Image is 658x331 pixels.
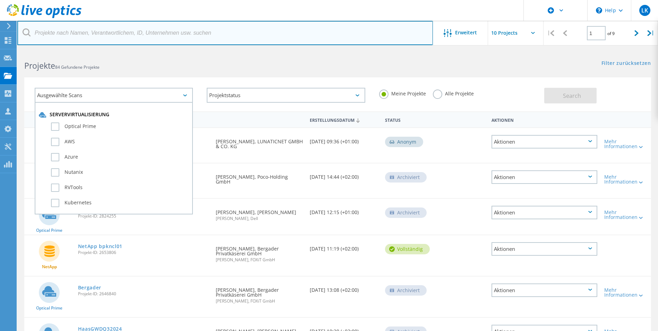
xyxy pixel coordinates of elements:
div: Erstellungsdatum [306,113,382,126]
div: Anonym [385,137,423,147]
div: Aktionen [492,135,597,148]
span: [PERSON_NAME], FOXiT GmbH [216,299,303,303]
span: [PERSON_NAME], FOXiT GmbH [216,258,303,262]
span: Projekt-ID: 2824255 [78,214,209,218]
div: Aktionen [492,283,597,297]
button: Search [544,88,597,103]
div: Projektstatus [207,88,365,103]
a: Filter zurücksetzen [601,61,651,67]
div: Mehr Informationen [604,210,648,220]
div: Status [382,113,438,126]
span: Optical Prime [36,228,62,232]
div: [PERSON_NAME], Poco-Holding GmbH [212,163,306,191]
span: NetApp [42,265,57,269]
div: [PERSON_NAME], LUNATICNET GMBH & CO. KG [212,128,306,156]
div: Ausgewählte Scans [35,88,193,103]
div: vollständig [385,244,430,254]
label: Meine Projekte [379,90,426,96]
span: Search [563,92,581,100]
label: AWS [51,138,189,146]
div: | [644,21,658,45]
div: [PERSON_NAME], Bergader Privatkäserei GmbH [212,277,306,310]
div: Mehr Informationen [604,175,648,184]
div: Archiviert [385,285,427,296]
div: Mehr Informationen [604,288,648,297]
div: [DATE] 13:08 (+02:00) [306,277,382,299]
span: Projekt-ID: 2653806 [78,251,209,255]
div: Servervirtualisierung [39,111,189,118]
label: Alle Projekte [433,90,474,96]
span: Optical Prime [36,306,62,310]
a: Live Optics Dashboard [7,15,82,19]
div: Aktionen [492,206,597,219]
label: Optical Prime [51,122,189,131]
div: Aktionen [488,113,601,126]
label: Azure [51,153,189,161]
span: 84 Gefundene Projekte [55,64,100,70]
div: | [544,21,558,45]
a: Bergader [78,285,102,290]
span: LK [641,8,648,13]
div: [DATE] 09:36 (+01:00) [306,128,382,151]
div: [DATE] 14:44 (+02:00) [306,163,382,186]
svg: \n [596,7,602,14]
div: Aktionen [492,242,597,256]
div: [PERSON_NAME], Bergader Privatkäserei GmbH [212,235,306,269]
span: Erweitert [455,30,477,35]
a: NetApp bpkncl01 [78,244,123,249]
div: [DATE] 11:19 (+02:00) [306,235,382,258]
div: Archiviert [385,172,427,183]
input: Projekte nach Namen, Verantwortlichem, ID, Unternehmen usw. suchen [17,21,433,45]
div: [DATE] 12:15 (+01:00) [306,199,382,222]
div: Aktionen [492,170,597,184]
label: Kubernetes [51,199,189,207]
span: of 9 [607,31,615,36]
div: Archiviert [385,207,427,218]
b: Projekte [24,60,55,71]
label: RVTools [51,184,189,192]
label: Nutanix [51,168,189,177]
div: Mehr Informationen [604,139,648,149]
span: Projekt-ID: 2646840 [78,292,209,296]
span: [PERSON_NAME], Dell [216,217,303,221]
div: [PERSON_NAME], [PERSON_NAME] [212,199,306,228]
